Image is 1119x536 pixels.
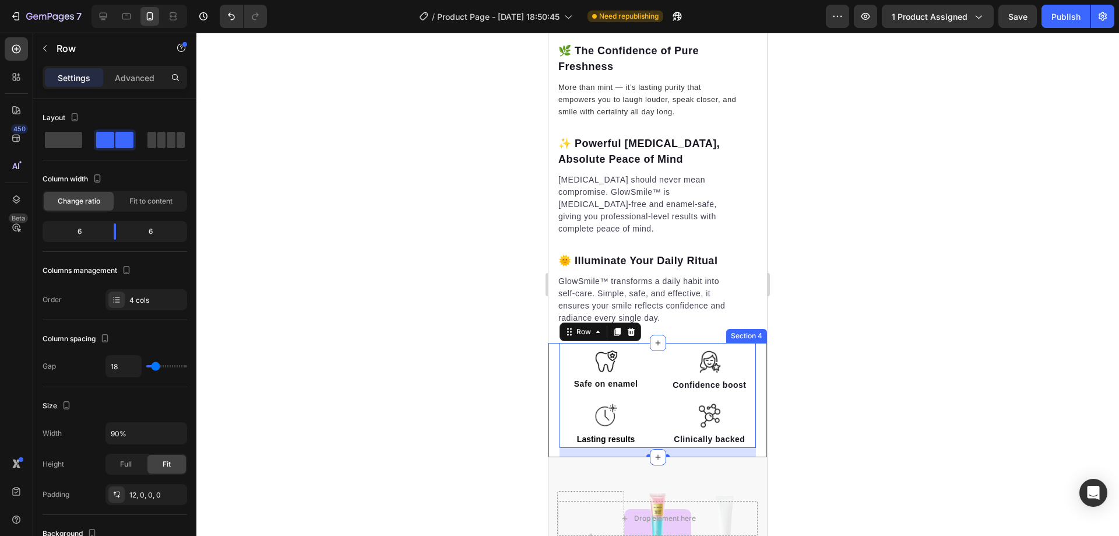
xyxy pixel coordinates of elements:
div: Beta [9,213,28,223]
span: / [432,10,435,23]
span: Need republishing [599,11,659,22]
button: Save [998,5,1037,28]
div: 6 [45,223,104,240]
button: 7 [5,5,87,28]
div: Height [43,459,64,470]
div: Padding [43,489,69,500]
span: Change ratio [58,196,100,206]
div: Open Intercom Messenger [1079,479,1107,507]
div: Columns management [43,263,133,279]
div: Column spacing [43,331,112,347]
div: 450 [11,124,28,134]
div: Publish [1051,10,1081,23]
div: Order [43,295,62,305]
img: gempages_584591028455998021-e46bcd57-34ff-497a-a0eb-548e5bca4ced.png [157,458,196,517]
input: Auto [106,356,141,377]
p: Advanced [115,72,154,84]
button: 1 product assigned [882,5,994,28]
span: Fit to content [129,196,173,206]
p: Row [57,41,156,55]
p: 7 [76,9,82,23]
span: 1 product assigned [892,10,967,23]
span: Full [120,459,132,470]
div: Width [43,428,62,439]
input: Auto [106,423,186,444]
div: Size [43,398,73,414]
div: Column width [43,171,104,187]
span: Save [1008,12,1027,22]
span: Fit [163,459,171,470]
iframe: Design area [548,33,767,536]
div: Layout [43,110,82,126]
button: Publish [1041,5,1090,28]
div: 12, 0, 0, 0 [129,490,184,500]
div: 6 [125,223,185,240]
img: gempages_584591028455998021-ef97bf5e-295e-4ee9-a90c-bafb616a4c59.png [93,457,125,521]
div: Drop element here [86,481,147,491]
span: Product Page - [DATE] 18:50:45 [437,10,559,23]
p: Settings [58,72,90,84]
div: Gap [43,361,56,372]
div: 4 cols [129,295,184,306]
div: Undo/Redo [220,5,267,28]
